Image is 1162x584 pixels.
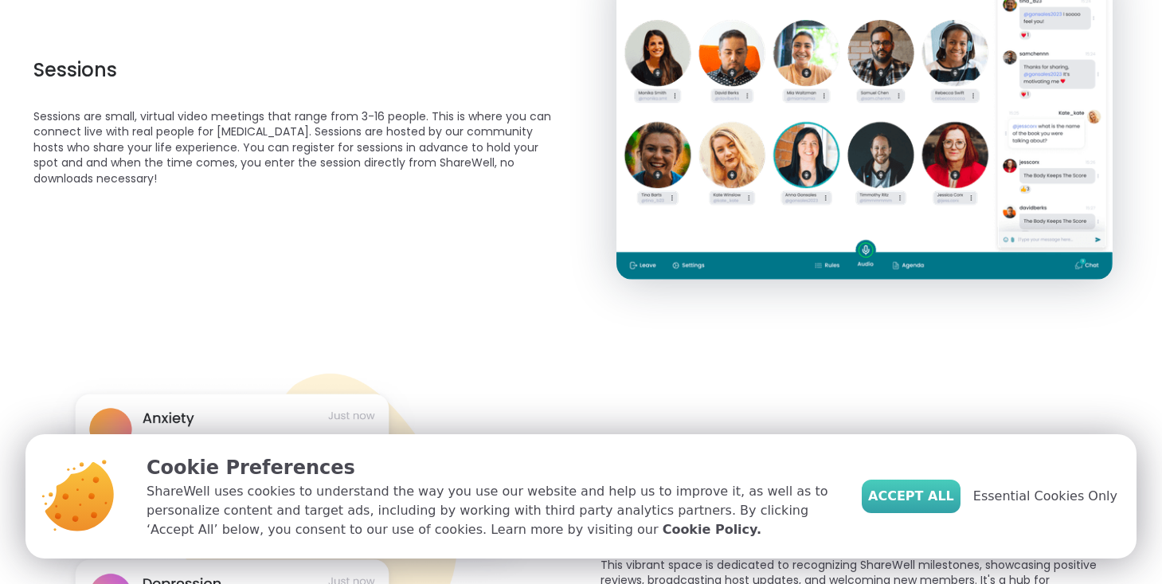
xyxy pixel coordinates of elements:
[33,57,562,84] h3: Sessions
[973,487,1117,506] span: Essential Cookies Only
[147,482,836,539] p: ShareWell uses cookies to understand the way you use our website and help us to improve it, as we...
[663,520,761,539] a: Cookie Policy.
[868,487,954,506] span: Accept All
[147,453,836,482] p: Cookie Preferences
[33,109,562,187] p: Sessions are small, virtual video meetings that range from 3-16 people. This is where you can con...
[862,480,961,513] button: Accept All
